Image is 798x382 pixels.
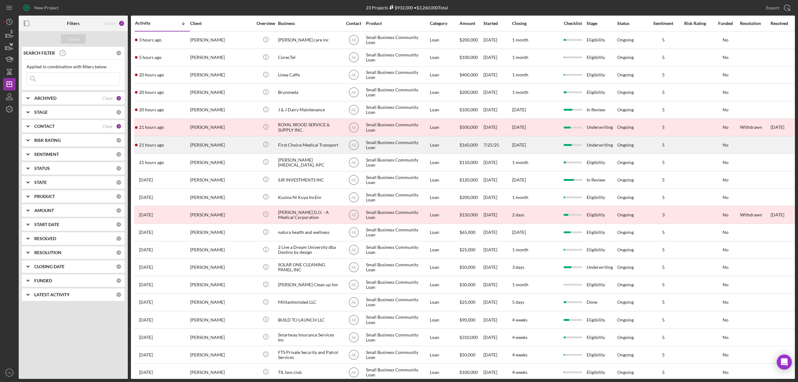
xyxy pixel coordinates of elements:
div: Overview [254,21,277,26]
b: SEARCH FILTER [23,51,55,56]
div: Product [366,21,428,26]
b: STATE [34,180,47,185]
div: Stage [587,21,617,26]
div: [PERSON_NAME] [190,172,252,188]
text: AE [351,318,356,322]
time: 1 month [512,195,528,200]
span: $200,000 [459,89,478,95]
time: 2025-09-09 22:30 [139,177,153,182]
div: Eligibility [587,84,617,101]
div: Ongoing [617,335,634,340]
div: 0 [116,208,122,213]
div: Small Business Community Loan [366,67,428,83]
time: 2025-09-11 00:32 [139,72,164,77]
div: [DATE] [483,294,512,311]
div: Client [190,21,252,26]
div: 7/25/25 [483,137,512,153]
b: AMOUNT [34,208,54,213]
time: 5 days [512,299,524,305]
div: No [711,107,739,112]
b: STATUS [34,166,50,171]
div: [DATE] [483,154,512,171]
div: [DATE] [483,172,512,188]
b: STAGE [34,110,48,115]
span: $160,000 [459,142,478,147]
time: [DATE] [512,124,526,130]
div: 0 [116,292,122,297]
div: Eligibility [587,224,617,241]
span: $50,000 [459,264,475,270]
div: Ongoing [617,160,634,165]
div: [PERSON_NAME] [190,277,252,293]
time: 1 month [512,72,528,77]
b: CONTACT [34,124,55,129]
div: [PERSON_NAME] [190,119,252,136]
div: 0 [116,152,122,157]
div: No [711,317,739,322]
time: [DATE] [512,230,526,235]
div: [PERSON_NAME] care inc [278,32,340,48]
div: No [711,335,739,340]
div: [DATE] [483,119,512,136]
div: Small Business Community Loan [366,137,428,153]
div: [PERSON_NAME] [190,189,252,206]
div: 5 [648,107,679,112]
div: No [711,143,739,147]
div: 0 [116,222,122,227]
div: [DATE] [483,102,512,118]
div: No [711,90,739,95]
div: Ongoing [617,90,634,95]
div: Ongoing [617,300,634,305]
div: 5 [648,317,679,322]
div: Small Business Community Loan [366,84,428,101]
b: RISK RATING [34,138,61,143]
div: Loan [430,189,459,206]
b: FUNDED [34,278,52,283]
div: Ongoing [617,177,634,182]
div: Checklist [560,21,586,26]
span: $100,000 [459,55,478,60]
span: $200,000 [459,195,478,200]
div: 5 [648,195,679,200]
div: Apply [68,34,79,44]
div: Eligibility [587,154,617,171]
div: 0 [116,166,122,171]
div: Underwriting [587,119,617,136]
b: Filters [67,21,79,26]
div: 5 [648,265,679,270]
div: Ongoing [617,72,634,77]
div: First Choice Medical Transport [278,137,340,153]
div: Small Business Community Loan [366,119,428,136]
time: [DATE] [512,177,526,182]
span: $65,000 [459,230,475,235]
time: 2025-09-10 23:17 [139,160,164,165]
div: CorecTel [278,49,340,66]
b: LATEST ACTIVITY [34,292,70,297]
div: 5 [648,335,679,340]
div: Linea Caffe [278,67,340,83]
div: BUILD TO LAUNCH LLC [278,312,340,328]
div: 0 [116,278,122,283]
span: $30,000 [459,282,475,287]
div: Loan [430,137,459,153]
div: Small Business Community Loan [366,312,428,328]
div: Loan [430,172,459,188]
div: $150,000 [459,206,483,223]
div: Ongoing [617,143,634,147]
div: 0 [116,180,122,185]
div: Eligibility [587,67,617,83]
time: 2025-08-25 22:46 [139,317,153,322]
div: Status [617,21,647,26]
div: [PERSON_NAME] Clean up Inn [278,277,340,293]
div: 5 [648,55,679,60]
div: In Review [587,172,617,188]
div: [PERSON_NAME] [190,242,252,258]
div: Ongoing [617,107,634,112]
text: AE [351,300,356,305]
b: PRODUCT [34,194,55,199]
text: AE [351,108,356,112]
div: 5 [648,247,679,252]
div: 5 [648,90,679,95]
div: 1 [116,123,122,129]
div: Small Business Community Loan [366,189,428,206]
